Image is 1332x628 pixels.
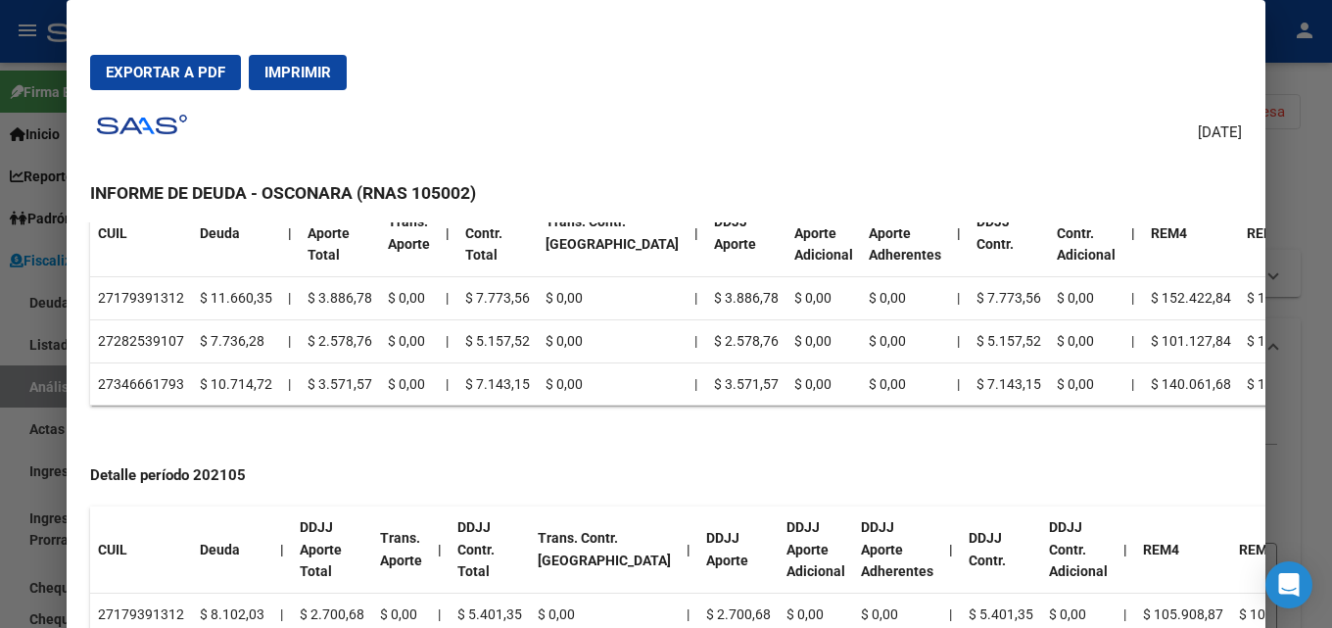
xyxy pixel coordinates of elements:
td: $ 0,00 [538,362,687,406]
td: $ 7.773,56 [969,277,1049,320]
td: $ 10.714,72 [192,362,280,406]
th: DDJJ Contr. Adicional [1041,507,1116,594]
th: | [1116,507,1135,594]
td: $ 0,00 [380,319,438,362]
span: Imprimir [264,64,331,81]
td: | [949,277,969,320]
th: REM4 [1135,507,1231,594]
th: CUIL [90,507,192,594]
td: | [1123,277,1143,320]
span: Exportar a PDF [106,64,225,81]
th: DDJJ Aporte Total [300,190,380,277]
td: $ 0,00 [786,362,861,406]
th: Trans. Aporte [372,507,430,594]
th: DDJJ Contr. Adicional [1049,190,1123,277]
td: | [438,362,457,406]
th: DDJJ Aporte Adicional [786,190,861,277]
th: | [687,190,706,277]
td: | [687,362,706,406]
th: DDJJ Aporte Adherentes [861,190,949,277]
td: | [280,277,300,320]
th: DDJJ Contr. Total [450,507,530,594]
th: REM4 [1143,190,1239,277]
td: | [438,319,457,362]
button: Imprimir [249,55,347,90]
td: 27179391312 [90,277,192,320]
button: Exportar a PDF [90,55,241,90]
td: $ 0,00 [380,362,438,406]
td: $ 5.157,52 [457,319,538,362]
td: $ 101.127,84 [1143,319,1239,362]
td: $ 3.571,57 [300,362,380,406]
h3: INFORME DE DEUDA - OSCONARA (RNAS 105002) [90,180,1242,206]
td: $ 7.736,28 [192,319,280,362]
td: $ 0,00 [786,319,861,362]
th: Deuda [192,507,272,594]
td: $ 7.143,15 [969,362,1049,406]
td: $ 11.660,35 [192,277,280,320]
td: 27346661793 [90,362,192,406]
td: $ 0,00 [861,362,949,406]
th: | [438,190,457,277]
td: 27282539107 [90,319,192,362]
th: | [280,190,300,277]
th: DDJJ Aporte [706,190,786,277]
td: $ 2.578,76 [300,319,380,362]
td: $ 152.422,84 [1143,277,1239,320]
th: | [941,507,961,594]
th: REM8 [1231,507,1327,594]
td: $ 0,00 [1049,362,1123,406]
td: $ 3.571,57 [706,362,786,406]
th: DDJJ Aporte Adherentes [853,507,941,594]
td: $ 7.143,15 [457,362,538,406]
td: | [280,362,300,406]
th: DDJJ Contr. [969,190,1049,277]
th: DDJJ Aporte Adicional [779,507,853,594]
td: $ 3.886,78 [706,277,786,320]
td: | [1123,319,1143,362]
th: DDJJ Contr. [961,507,1041,594]
td: $ 5.157,52 [969,319,1049,362]
th: | [949,190,969,277]
th: CUIL [90,190,192,277]
td: $ 0,00 [861,277,949,320]
div: Open Intercom Messenger [1265,561,1312,608]
th: | [272,507,292,594]
td: $ 0,00 [380,277,438,320]
td: $ 0,00 [861,319,949,362]
td: $ 0,00 [538,319,687,362]
td: | [949,319,969,362]
th: DDJJ Aporte Total [292,507,372,594]
td: $ 0,00 [538,277,687,320]
td: $ 2.578,76 [706,319,786,362]
td: $ 0,00 [1049,319,1123,362]
th: | [679,507,698,594]
span: [DATE] [1198,121,1242,144]
th: DDJJ Aporte [698,507,779,594]
td: $ 7.773,56 [457,277,538,320]
td: $ 3.886,78 [300,277,380,320]
th: | [1123,190,1143,277]
th: Trans. Contr. [GEOGRAPHIC_DATA] [538,190,687,277]
h4: Detalle período 202105 [90,464,1242,487]
td: $ 0,00 [786,277,861,320]
th: Trans. Contr. [GEOGRAPHIC_DATA] [530,507,679,594]
th: DDJJ Contr. Total [457,190,538,277]
th: | [430,507,450,594]
td: $ 0,00 [1049,277,1123,320]
th: Trans. Aporte [380,190,438,277]
td: | [1123,362,1143,406]
th: Deuda [192,190,280,277]
td: | [687,319,706,362]
td: | [949,362,969,406]
td: | [438,277,457,320]
td: | [687,277,706,320]
td: | [280,319,300,362]
td: $ 140.061,68 [1143,362,1239,406]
